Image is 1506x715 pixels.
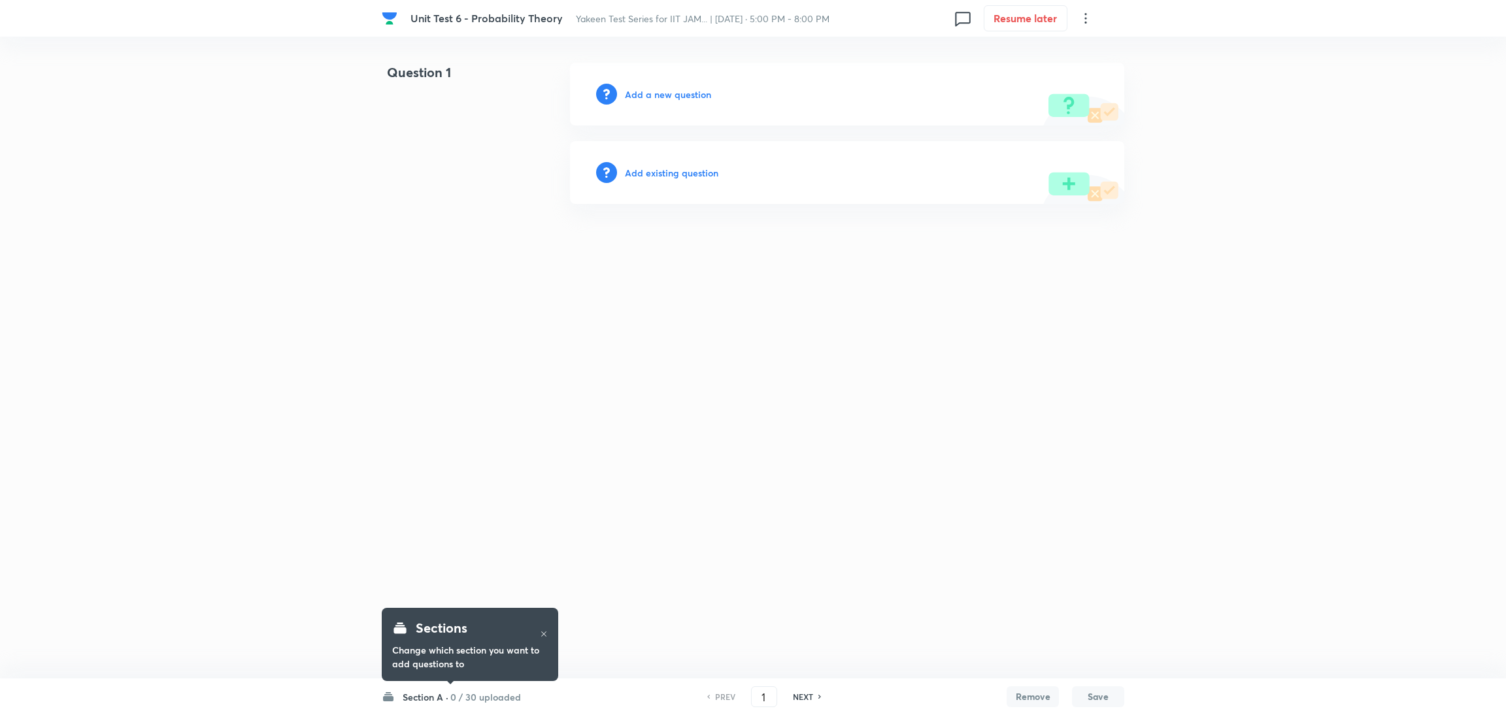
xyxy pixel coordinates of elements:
[382,63,528,93] h4: Question 1
[1072,686,1124,707] button: Save
[382,10,397,26] img: Company Logo
[793,691,813,703] h6: NEXT
[403,690,448,704] h6: Section A ·
[576,12,829,25] span: Yakeen Test Series for IIT JAM... | [DATE] · 5:00 PM - 8:00 PM
[984,5,1067,31] button: Resume later
[450,690,521,704] h6: 0 / 30 uploaded
[410,11,563,25] span: Unit Test 6 - Probability Theory
[1007,686,1059,707] button: Remove
[715,691,735,703] h6: PREV
[625,166,718,180] h6: Add existing question
[416,618,467,638] h4: Sections
[382,10,400,26] a: Company Logo
[392,643,548,671] h6: Change which section you want to add questions to
[625,88,711,101] h6: Add a new question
